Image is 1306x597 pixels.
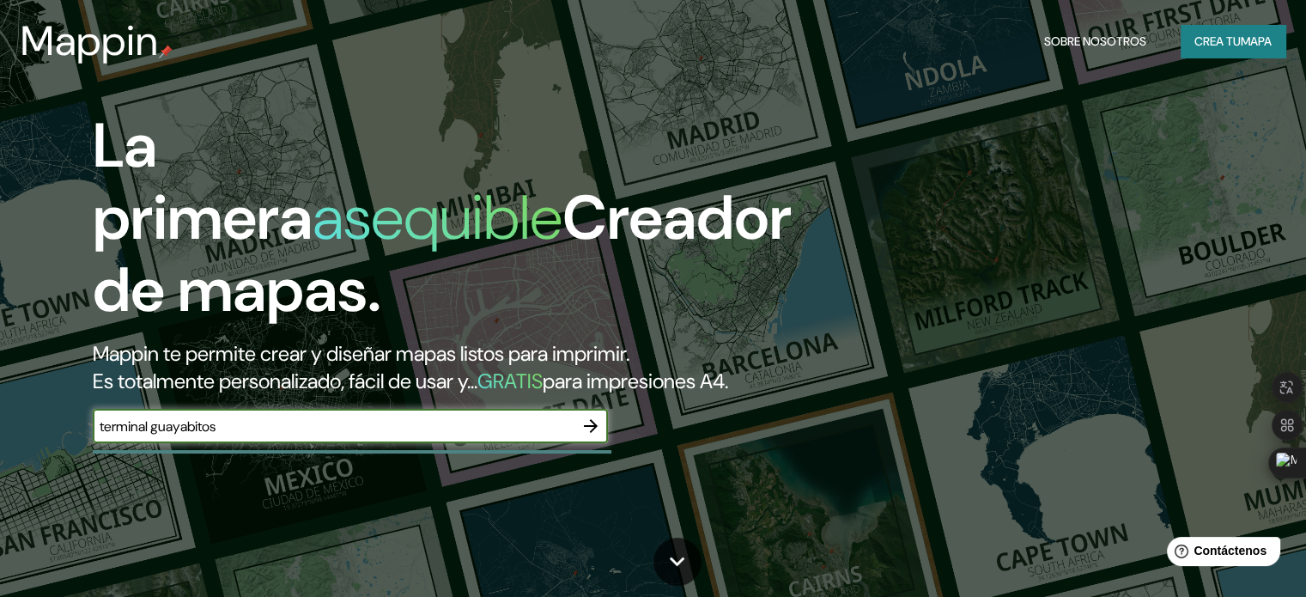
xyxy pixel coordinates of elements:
[1194,34,1241,49] font: Crea tu
[1181,25,1285,58] button: Crea tumapa
[1037,25,1153,58] button: Sobre nosotros
[93,178,792,330] font: Creador de mapas.
[159,45,173,58] img: pin de mapeo
[93,106,313,258] font: La primera
[1044,34,1146,49] font: Sobre nosotros
[93,368,477,394] font: Es totalmente personalizado, fácil de usar y...
[21,14,159,68] font: Mappin
[477,368,543,394] font: GRATIS
[93,340,629,367] font: Mappin te permite crear y diseñar mapas listos para imprimir.
[1241,34,1272,49] font: mapa
[313,178,562,258] font: asequible
[1153,530,1287,578] iframe: Lanzador de widgets de ayuda
[93,417,574,436] input: Elige tu lugar favorito
[543,368,728,394] font: para impresiones A4.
